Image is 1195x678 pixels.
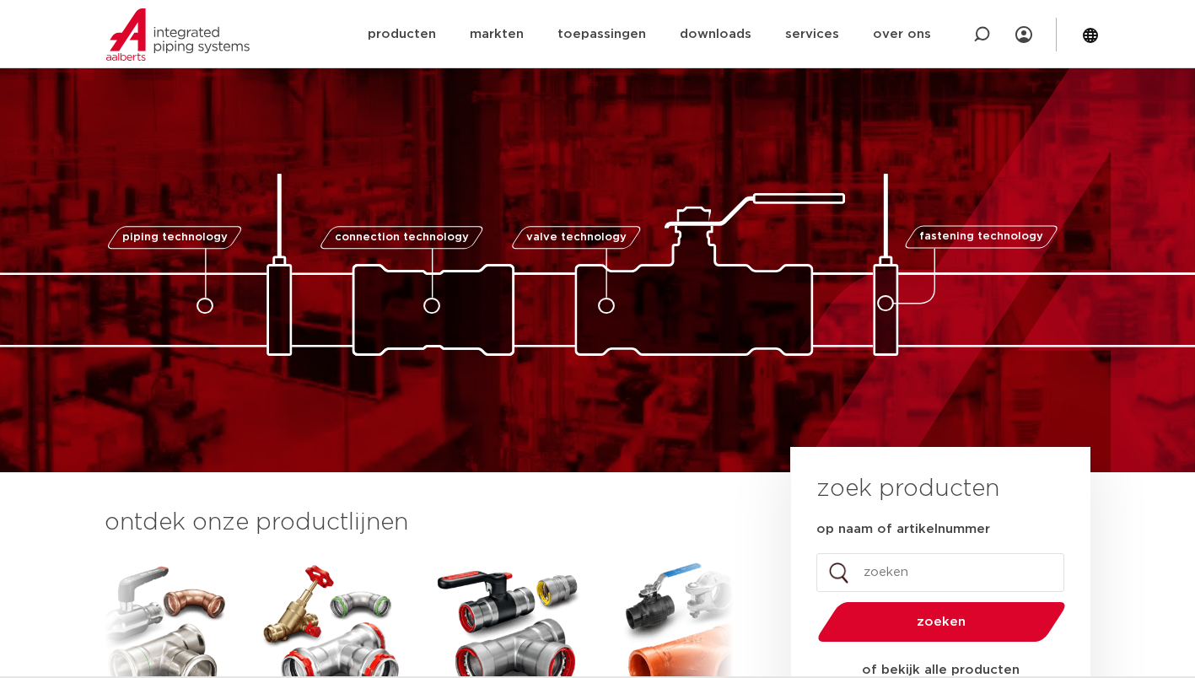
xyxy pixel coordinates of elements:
span: connection technology [334,232,468,243]
h3: ontdek onze productlijnen [105,506,734,540]
strong: of bekijk alle producten [862,664,1020,676]
span: piping technology [122,232,228,243]
input: zoeken [816,553,1064,592]
span: zoeken [861,616,1022,628]
h3: zoek producten [816,472,999,506]
span: valve technology [526,232,627,243]
label: op naam of artikelnummer [816,521,990,538]
button: zoeken [810,600,1072,643]
span: fastening technology [919,232,1043,243]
